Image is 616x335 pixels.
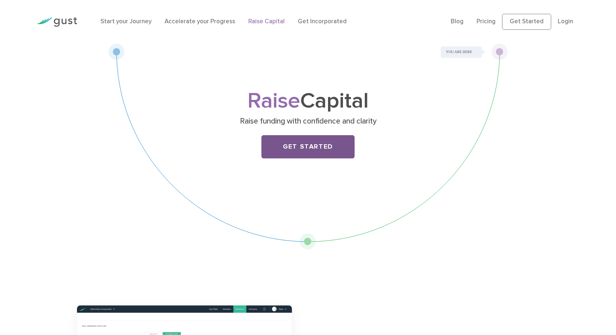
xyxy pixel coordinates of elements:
[298,18,347,25] a: Get Incorporated
[248,18,285,25] a: Raise Capital
[100,18,151,25] a: Start your Journey
[477,18,495,25] a: Pricing
[167,116,449,126] p: Raise funding with confidence and clarity
[451,18,463,25] a: Blog
[248,88,300,114] span: Raise
[558,18,573,25] a: Login
[502,14,551,30] a: Get Started
[164,91,452,111] h1: Capital
[261,135,355,158] a: Get Started
[165,18,235,25] a: Accelerate your Progress
[36,17,77,27] img: Gust Logo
